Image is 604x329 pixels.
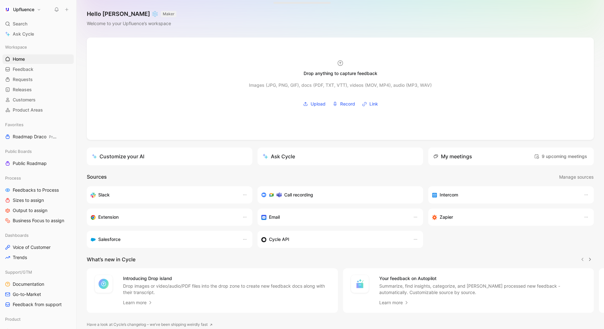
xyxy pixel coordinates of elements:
span: Customers [13,97,36,103]
span: Go-to-Market [13,291,41,298]
a: Learn more [379,299,409,306]
button: Link [360,99,380,109]
span: Product Areas [13,107,43,113]
img: Upfluence [4,6,10,13]
div: Support/GTMDocumentationGo-to-MarketFeedback from support [3,267,74,309]
span: Process [5,175,21,181]
span: Record [340,100,355,108]
a: Roadmap DracoProduct [3,132,74,141]
a: Public Roadmap [3,159,74,168]
div: Sync your customers, send feedback and get updates in Slack [91,191,236,199]
span: Business Focus to assign [13,217,64,224]
button: Manage sources [559,173,594,181]
div: Images (JPG, PNG, GIF), docs (PDF, TXT, VTT), videos (MOV, MP4), audio (MP3, WAV) [249,81,432,89]
button: Ask Cycle [257,147,423,165]
button: 9 upcoming meetings [532,151,589,161]
a: Learn more [123,299,153,306]
a: Go-to-Market [3,290,74,299]
h4: Introducing Drop island [123,275,330,282]
div: Product [3,314,74,324]
div: My meetings [433,153,472,160]
div: Search [3,19,74,29]
h3: Extension [98,213,119,221]
span: Voice of Customer [13,244,51,250]
span: Feedback from support [13,301,62,308]
span: Link [369,100,378,108]
span: Dashboards [5,232,29,238]
h3: Salesforce [98,236,120,243]
h4: Your feedback on Autopilot [379,275,587,282]
h3: Intercom [440,191,458,199]
div: Public BoardsPublic Roadmap [3,147,74,168]
a: Business Focus to assign [3,216,74,225]
button: Upload [301,99,328,109]
p: Drop images or video/audio/PDF files into the drop zone to create new feedback docs along with th... [123,283,330,296]
span: Trends [13,254,27,261]
span: Public Roadmap [13,160,47,167]
span: Manage sources [559,173,594,181]
span: Feedback [13,66,33,72]
div: Customize your AI [92,153,144,160]
span: Sizes to assign [13,197,44,203]
h2: Sources [87,173,107,181]
a: Feedback from support [3,300,74,309]
span: Product [5,316,21,322]
h3: Email [269,213,280,221]
a: Output to assign [3,206,74,215]
div: Capture feedback from thousands of sources with Zapier (survey results, recordings, sheets, etc). [432,213,577,221]
div: Forward emails to your feedback inbox [261,213,407,221]
h3: Cycle API [269,236,289,243]
h1: Upfluence [13,7,34,12]
div: Capture feedback from anywhere on the web [91,213,236,221]
span: Support/GTM [5,269,32,275]
h3: Slack [98,191,110,199]
button: UpfluenceUpfluence [3,5,43,14]
p: Summarize, find insights, categorize, and [PERSON_NAME] processed new feedback - automatically. C... [379,283,587,296]
div: DashboardsVoice of CustomerTrends [3,230,74,262]
a: Voice of Customer [3,243,74,252]
div: Drop anything to capture feedback [304,70,377,77]
div: ProcessFeedbacks to ProcessSizes to assignOutput to assignBusiness Focus to assign [3,173,74,225]
button: Record [330,99,357,109]
h3: Call recording [284,191,313,199]
a: Sizes to assign [3,195,74,205]
span: Requests [13,76,33,83]
div: Support/GTM [3,267,74,277]
h1: Hello [PERSON_NAME] ❄️ [87,10,176,18]
a: Home [3,54,74,64]
a: Feedbacks to Process [3,185,74,195]
div: Sync your customers, send feedback and get updates in Intercom [432,191,577,199]
a: Trends [3,253,74,262]
a: Releases [3,85,74,94]
div: Dashboards [3,230,74,240]
div: Sync customers & send feedback from custom sources. Get inspired by our favorite use case [261,236,407,243]
span: Favorites [5,121,24,128]
a: Requests [3,75,74,84]
h3: Zapier [440,213,453,221]
span: Search [13,20,27,28]
div: Ask Cycle [263,153,295,160]
div: Favorites [3,120,74,129]
div: Record & transcribe meetings from Zoom, Meet & Teams. [261,191,414,199]
span: Feedbacks to Process [13,187,59,193]
span: Releases [13,86,32,93]
a: Feedback [3,65,74,74]
a: Ask Cycle [3,29,74,39]
a: Documentation [3,279,74,289]
span: 9 upcoming meetings [534,153,587,160]
a: Customize your AI [87,147,252,165]
span: Public Boards [5,148,32,154]
a: Product Areas [3,105,74,115]
div: Process [3,173,74,183]
span: Roadmap Draco [13,134,58,140]
div: Public Boards [3,147,74,156]
button: MAKER [161,11,176,17]
span: Ask Cycle [13,30,34,38]
a: Customers [3,95,74,105]
h2: What’s new in Cycle [87,256,135,263]
span: Product [49,134,63,139]
div: Welcome to your Upfluence’s workspace [87,20,176,27]
span: Documentation [13,281,44,287]
span: Home [13,56,25,62]
a: Have a look at Cycle’s changelog – we’ve been shipping weirdly fast [87,321,213,328]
